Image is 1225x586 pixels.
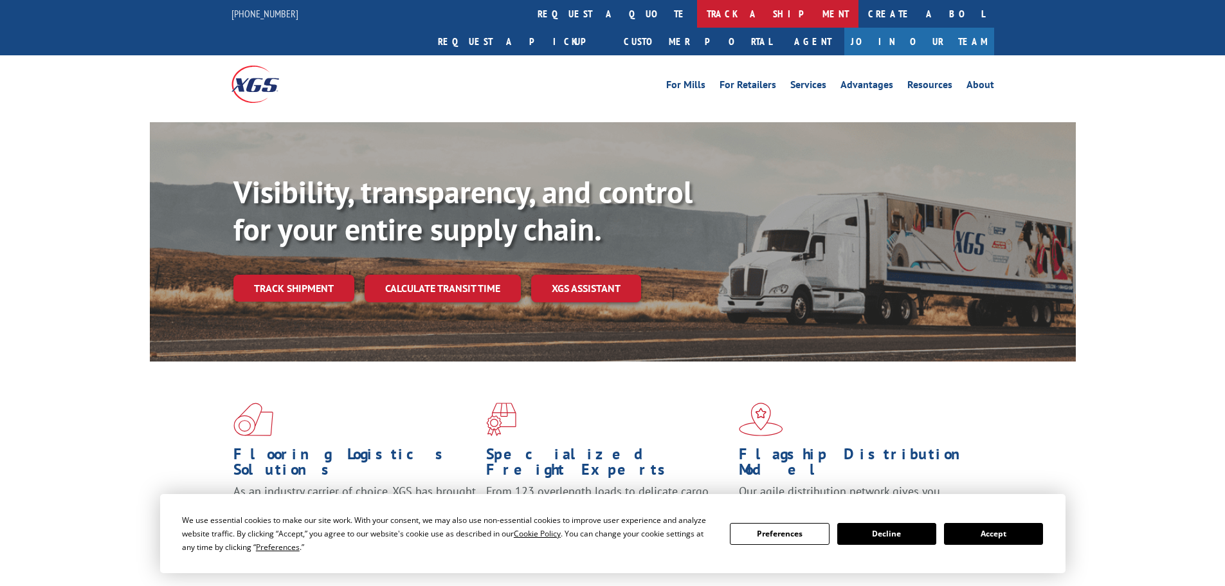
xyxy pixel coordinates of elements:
a: Services [790,80,826,94]
img: xgs-icon-total-supply-chain-intelligence-red [233,403,273,436]
span: Preferences [256,542,300,553]
a: For Retailers [720,80,776,94]
button: Accept [944,523,1043,545]
a: [PHONE_NUMBER] [231,7,298,20]
div: We use essential cookies to make our site work. With your consent, we may also use non-essential ... [182,513,714,554]
span: Cookie Policy [514,528,561,539]
a: Track shipment [233,275,354,302]
b: Visibility, transparency, and control for your entire supply chain. [233,172,693,249]
img: xgs-icon-focused-on-flooring-red [486,403,516,436]
button: Preferences [730,523,829,545]
a: Join Our Team [844,28,994,55]
div: Cookie Consent Prompt [160,494,1066,573]
span: As an industry carrier of choice, XGS has brought innovation and dedication to flooring logistics... [233,484,476,529]
p: From 123 overlength loads to delicate cargo, our experienced staff knows the best way to move you... [486,484,729,541]
h1: Flooring Logistics Solutions [233,446,476,484]
h1: Flagship Distribution Model [739,446,982,484]
a: Resources [907,80,952,94]
span: Our agile distribution network gives you nationwide inventory management on demand. [739,484,975,514]
a: Request a pickup [428,28,614,55]
a: XGS ASSISTANT [531,275,641,302]
a: Agent [781,28,844,55]
a: Calculate transit time [365,275,521,302]
a: Advantages [840,80,893,94]
a: Customer Portal [614,28,781,55]
h1: Specialized Freight Experts [486,446,729,484]
a: For Mills [666,80,705,94]
a: About [966,80,994,94]
img: xgs-icon-flagship-distribution-model-red [739,403,783,436]
button: Decline [837,523,936,545]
